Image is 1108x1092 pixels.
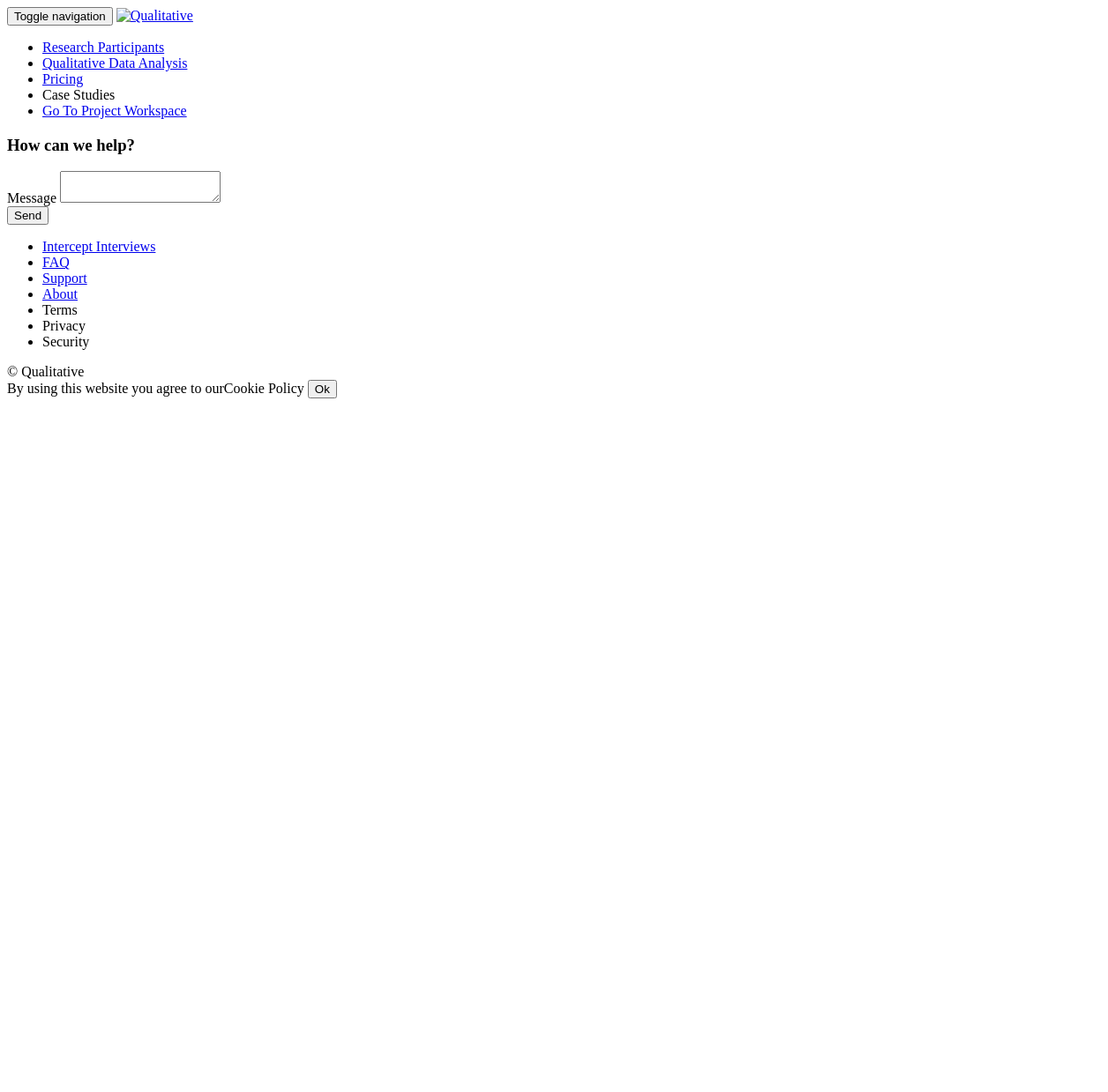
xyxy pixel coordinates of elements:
[42,334,89,349] a: Security
[224,381,304,396] a: Cookie Policy
[14,10,106,23] span: Toggle navigation
[42,40,164,55] a: Research Participants
[42,56,187,71] a: Qualitative Data Analysis
[42,286,78,301] a: About
[7,190,56,205] label: Message
[42,271,87,286] a: Support
[42,239,155,254] a: Intercept Interviews
[7,206,49,225] input: Send
[42,103,187,118] a: Go To Project Workspace
[42,71,83,86] a: Pricing
[42,87,115,102] a: Case Studies
[308,380,337,398] button: Ok
[42,255,70,270] a: FAQ
[7,380,1101,398] div: By using this website you agree to our
[7,364,1101,380] div: © Qualitative
[42,302,78,317] a: Terms
[42,318,86,333] a: Privacy
[7,136,1101,155] h3: How can we help?
[116,8,193,24] img: Qualitative
[7,7,113,26] button: Toggle navigation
